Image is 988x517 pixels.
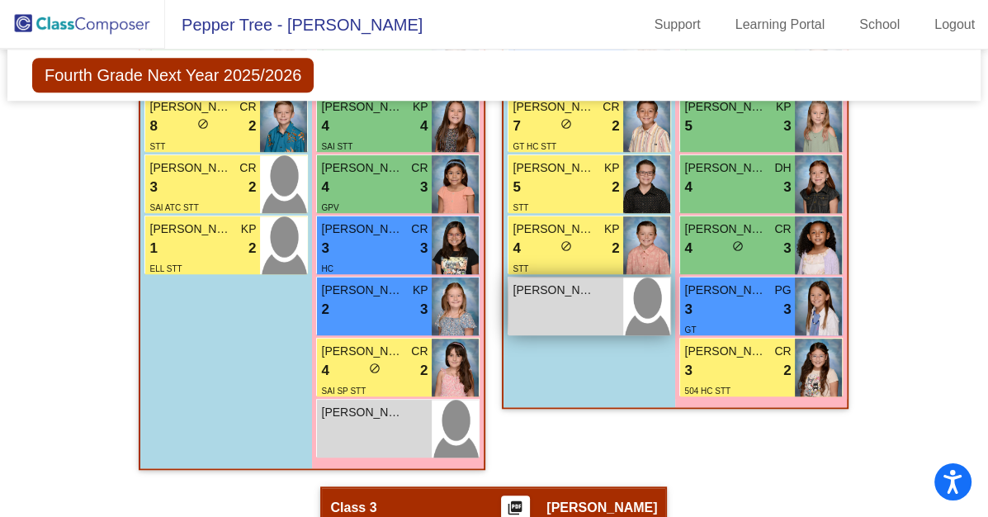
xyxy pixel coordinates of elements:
[783,360,791,382] span: 2
[684,177,692,198] span: 4
[641,12,714,38] a: Support
[513,177,520,198] span: 5
[546,500,657,516] span: [PERSON_NAME]
[783,299,791,320] span: 3
[603,98,619,116] span: CR
[241,221,257,238] span: KP
[732,240,744,252] span: do_not_disturb_alt
[248,177,256,198] span: 2
[513,264,528,273] span: STT
[149,159,232,177] span: [PERSON_NAME]
[513,116,520,137] span: 7
[774,159,791,177] span: DH
[149,177,157,198] span: 3
[783,238,791,259] span: 3
[321,203,338,212] span: GPV
[776,98,792,116] span: KP
[413,282,428,299] span: KP
[684,325,696,334] span: GT
[321,360,329,382] span: 4
[513,238,520,259] span: 4
[165,12,423,38] span: Pepper Tree - [PERSON_NAME]
[321,116,329,137] span: 4
[413,98,428,116] span: KP
[684,159,767,177] span: [PERSON_NAME]
[560,240,572,252] span: do_not_disturb_alt
[684,343,767,360] span: [PERSON_NAME]
[149,238,157,259] span: 1
[149,116,157,137] span: 8
[149,264,182,273] span: ELL STT
[321,299,329,320] span: 2
[411,343,428,360] span: CR
[149,98,232,116] span: [PERSON_NAME]
[321,404,404,421] span: [PERSON_NAME]
[513,159,595,177] span: [PERSON_NAME]
[513,203,528,212] span: STT
[411,221,428,238] span: CR
[774,221,791,238] span: CR
[321,238,329,259] span: 3
[420,360,428,382] span: 2
[684,221,767,238] span: [PERSON_NAME]
[612,238,619,259] span: 2
[612,116,619,137] span: 2
[684,282,767,299] span: [PERSON_NAME]
[149,203,198,212] span: SAI ATC STT
[149,142,165,151] span: STT
[321,159,404,177] span: [PERSON_NAME]
[239,159,256,177] span: CR
[239,98,256,116] span: CR
[513,221,595,238] span: [PERSON_NAME]
[321,221,404,238] span: [PERSON_NAME]
[321,282,404,299] span: [PERSON_NAME]
[369,363,381,374] span: do_not_disturb_alt
[149,221,232,238] span: [PERSON_NAME]
[684,116,692,137] span: 5
[513,142,556,151] span: GT HC STT
[248,116,256,137] span: 2
[722,12,839,38] a: Learning Portal
[684,387,730,396] span: 504 HC STT
[513,98,595,116] span: [PERSON_NAME]
[604,221,620,238] span: KP
[420,177,428,198] span: 3
[921,12,988,38] a: Logout
[321,264,333,273] span: HC
[783,116,791,137] span: 3
[32,58,314,92] span: Fourth Grade Next Year 2025/2026
[774,282,791,299] span: PG
[783,177,791,198] span: 3
[321,343,404,360] span: [PERSON_NAME]
[321,177,329,198] span: 4
[604,159,620,177] span: KP
[774,343,791,360] span: CR
[330,500,376,516] span: Class 3
[420,238,428,259] span: 3
[321,387,366,396] span: SAI SP STT
[684,299,692,320] span: 3
[560,118,572,130] span: do_not_disturb_alt
[321,98,404,116] span: [PERSON_NAME]
[684,238,692,259] span: 4
[513,282,595,299] span: [PERSON_NAME]
[684,360,692,382] span: 3
[846,12,913,38] a: School
[321,142,352,151] span: SAI STT
[420,116,428,137] span: 4
[248,238,256,259] span: 2
[684,98,767,116] span: [PERSON_NAME]
[420,299,428,320] span: 3
[197,118,209,130] span: do_not_disturb_alt
[411,159,428,177] span: CR
[612,177,619,198] span: 2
